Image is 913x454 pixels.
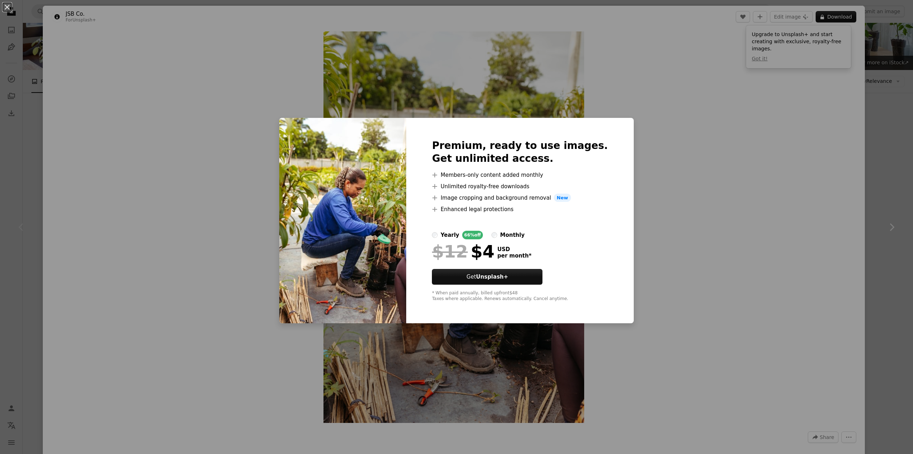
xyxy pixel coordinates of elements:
[432,242,468,261] span: $12
[432,242,494,261] div: $4
[432,171,608,179] li: Members-only content added monthly
[432,182,608,191] li: Unlimited royalty-free downloads
[279,118,406,324] img: premium_photo-1680322466815-29163dcf6c81
[497,253,531,259] span: per month *
[432,139,608,165] h2: Premium, ready to use images. Get unlimited access.
[500,231,525,239] div: monthly
[432,269,542,285] button: GetUnsplash+
[554,194,571,202] span: New
[491,232,497,238] input: monthly
[432,194,608,202] li: Image cropping and background removal
[462,231,483,239] div: 66% off
[476,274,508,280] strong: Unsplash+
[497,246,531,253] span: USD
[432,205,608,214] li: Enhanced legal protections
[440,231,459,239] div: yearly
[432,232,438,238] input: yearly66%off
[432,290,608,302] div: * When paid annually, billed upfront $48 Taxes where applicable. Renews automatically. Cancel any...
